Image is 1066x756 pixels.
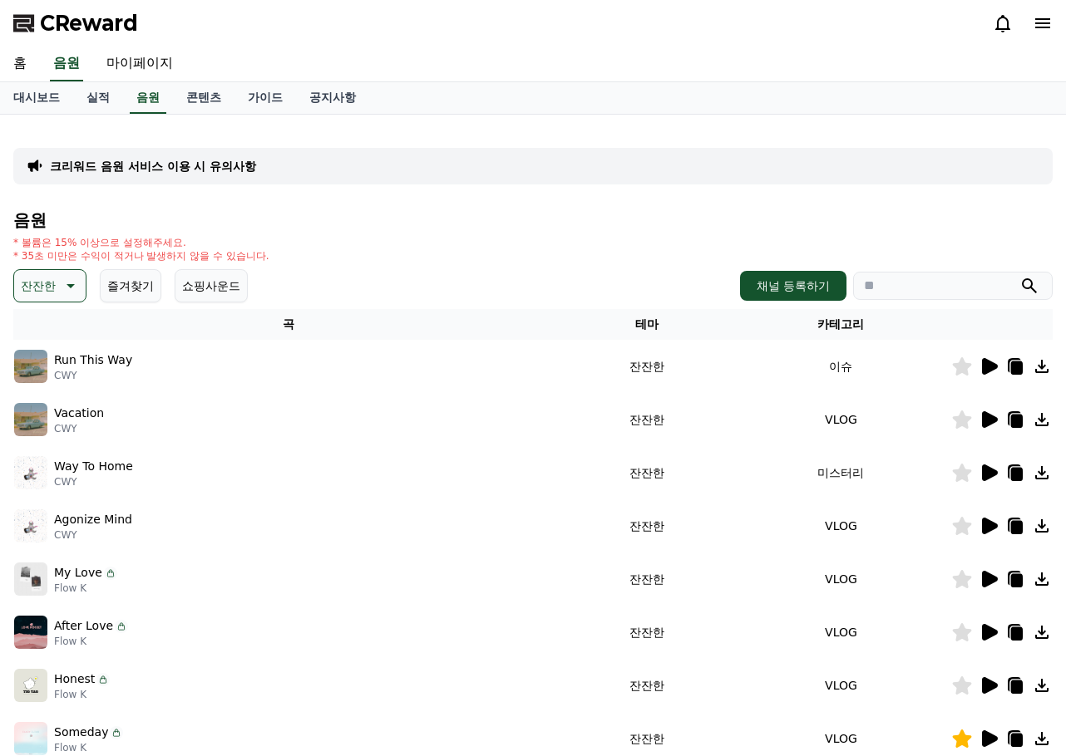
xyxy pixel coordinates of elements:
a: 음원 [50,47,83,81]
img: music [14,350,47,383]
p: CWY [54,475,133,488]
td: 잔잔한 [564,552,731,606]
td: 이슈 [731,340,951,393]
th: 곡 [13,309,564,340]
img: music [14,509,47,542]
button: 쇼핑사운드 [175,269,248,302]
p: Flow K [54,582,117,595]
td: 잔잔한 [564,446,731,499]
td: VLOG [731,606,951,659]
th: 카테고리 [731,309,951,340]
img: music [14,403,47,436]
p: Someday [54,724,108,741]
a: 실적 [73,82,123,114]
p: Agonize Mind [54,511,132,528]
p: CWY [54,528,132,542]
button: 채널 등록하기 [740,271,846,301]
p: CWY [54,369,132,382]
td: 잔잔한 [564,499,731,552]
p: Honest [54,670,95,688]
p: Vacation [54,405,104,422]
a: 공지사항 [296,82,369,114]
img: music [14,669,47,702]
a: 마이페이지 [93,47,186,81]
span: CReward [40,10,138,37]
td: 잔잔한 [564,393,731,446]
p: * 35초 미만은 수익이 적거나 발생하지 않을 수 있습니다. [13,249,269,263]
p: My Love [54,564,102,582]
td: VLOG [731,659,951,712]
img: music [14,456,47,489]
p: CWY [54,422,104,435]
a: 콘텐츠 [173,82,234,114]
p: Flow K [54,635,128,648]
td: 잔잔한 [564,659,731,712]
img: music [14,722,47,755]
button: 잔잔한 [13,269,86,302]
p: Run This Way [54,351,132,369]
th: 테마 [564,309,731,340]
p: Way To Home [54,458,133,475]
td: 미스터리 [731,446,951,499]
img: music [14,616,47,649]
td: VLOG [731,393,951,446]
img: music [14,562,47,596]
p: * 볼륨은 15% 이상으로 설정해주세요. [13,236,269,249]
a: 가이드 [234,82,296,114]
button: 즐겨찾기 [100,269,161,302]
p: After Love [54,617,113,635]
p: Flow K [54,688,110,701]
a: CReward [13,10,138,37]
td: 잔잔한 [564,340,731,393]
td: VLOG [731,499,951,552]
p: Flow K [54,741,123,754]
td: 잔잔한 [564,606,731,659]
td: VLOG [731,552,951,606]
p: 잔잔한 [21,274,56,297]
h4: 음원 [13,211,1053,229]
a: 크리워드 음원 서비스 이용 시 유의사항 [50,158,256,174]
a: 음원 [130,82,166,114]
